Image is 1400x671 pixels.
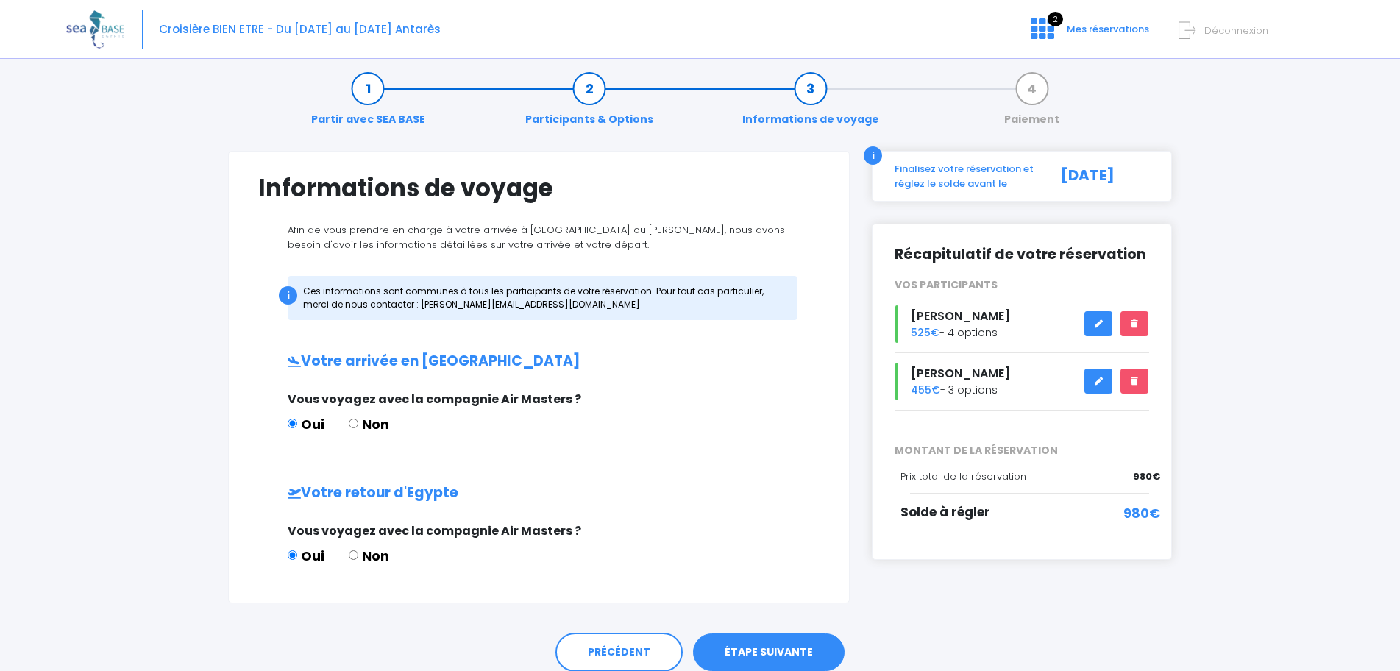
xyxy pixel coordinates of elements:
[1123,503,1160,523] span: 980€
[258,353,820,370] h2: Votre arrivée en [GEOGRAPHIC_DATA]
[288,546,324,566] label: Oui
[1133,469,1160,484] span: 980€
[304,81,433,127] a: Partir avec SEA BASE
[911,365,1010,382] span: [PERSON_NAME]
[911,383,940,397] span: 455€
[900,503,990,521] span: Solde à régler
[884,305,1160,343] div: - 4 options
[1048,12,1063,26] span: 2
[884,443,1160,458] span: MONTANT DE LA RÉSERVATION
[349,546,389,566] label: Non
[349,550,358,560] input: Non
[349,419,358,428] input: Non
[1045,162,1160,191] div: [DATE]
[258,485,820,502] h2: Votre retour d'Egypte
[864,146,882,165] div: i
[258,223,820,252] p: Afin de vous prendre en charge à votre arrivée à [GEOGRAPHIC_DATA] ou [PERSON_NAME], nous avons b...
[258,174,820,202] h1: Informations de voyage
[518,81,661,127] a: Participants & Options
[288,419,297,428] input: Oui
[1019,27,1158,41] a: 2 Mes réservations
[349,414,389,434] label: Non
[735,81,886,127] a: Informations de voyage
[1067,22,1149,36] span: Mes réservations
[1204,24,1268,38] span: Déconnexion
[911,308,1010,324] span: [PERSON_NAME]
[911,325,939,340] span: 525€
[288,391,581,408] span: Vous voyagez avec la compagnie Air Masters ?
[159,21,441,37] span: Croisière BIEN ETRE - Du [DATE] au [DATE] Antarès
[288,276,797,320] div: Ces informations sont communes à tous les participants de votre réservation. Pour tout cas partic...
[884,162,1045,191] div: Finalisez votre réservation et réglez le solde avant le
[279,286,297,305] div: i
[288,522,581,539] span: Vous voyagez avec la compagnie Air Masters ?
[884,277,1160,293] div: VOS PARTICIPANTS
[884,363,1160,400] div: - 3 options
[997,81,1067,127] a: Paiement
[900,469,1026,483] span: Prix total de la réservation
[288,550,297,560] input: Oui
[288,414,324,434] label: Oui
[895,246,1149,263] h2: Récapitulatif de votre réservation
